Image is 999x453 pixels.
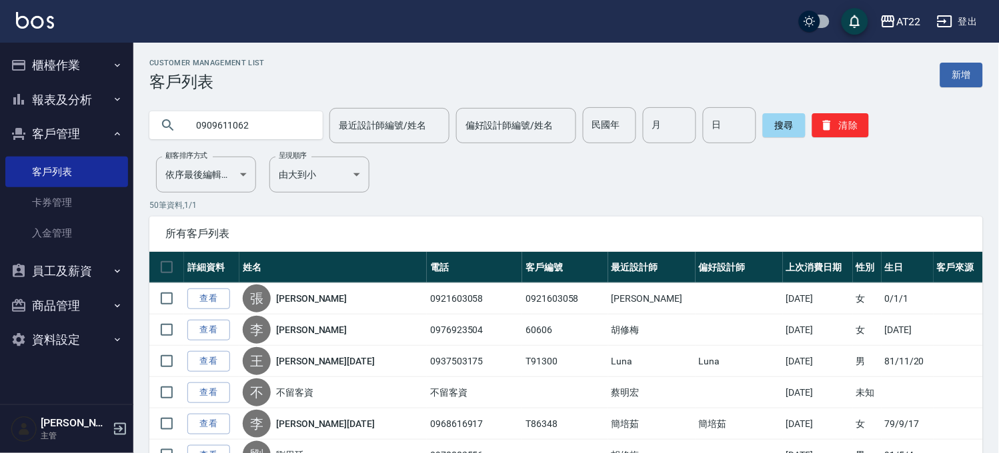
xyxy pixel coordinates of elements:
[522,252,608,283] th: 客戶編號
[696,346,783,377] td: Luna
[522,314,608,346] td: 60606
[243,410,271,438] div: 李
[608,314,696,346] td: 胡修梅
[608,283,696,314] td: [PERSON_NAME]
[427,252,522,283] th: 電話
[5,83,128,117] button: 報表及分析
[882,252,934,283] th: 生日
[940,63,983,87] a: 新增
[149,199,983,211] p: 50 筆資料, 1 / 1
[875,8,926,35] button: AT22
[16,12,54,29] img: Logo
[853,377,882,408] td: 未知
[165,227,967,240] span: 所有客戶列表
[276,292,347,305] a: [PERSON_NAME]
[522,408,608,440] td: T86348
[187,320,230,340] a: 查看
[239,252,427,283] th: 姓名
[5,322,128,357] button: 資料設定
[187,288,230,309] a: 查看
[608,252,696,283] th: 最近設計師
[853,408,882,440] td: 女
[427,377,522,408] td: 不留客資
[187,351,230,372] a: 查看
[5,157,128,187] a: 客戶列表
[522,346,608,377] td: T91300
[187,107,312,143] input: 搜尋關鍵字
[812,113,869,137] button: 清除
[243,284,271,312] div: 張
[269,157,369,193] div: 由大到小
[5,48,128,83] button: 櫃檯作業
[5,254,128,288] button: 員工及薪資
[156,157,256,193] div: 依序最後編輯時間
[853,283,882,314] td: 女
[427,314,522,346] td: 0976923504
[279,151,307,161] label: 呈現順序
[522,283,608,314] td: 0921603058
[763,113,806,137] button: 搜尋
[853,252,882,283] th: 性別
[5,187,128,218] a: 卡券管理
[882,408,934,440] td: 79/9/17
[842,8,868,35] button: save
[276,323,347,336] a: [PERSON_NAME]
[696,408,783,440] td: 簡培茹
[243,378,271,406] div: 不
[608,346,696,377] td: Luna
[427,346,522,377] td: 0937503175
[783,283,853,314] td: [DATE]
[243,347,271,375] div: 王
[187,382,230,403] a: 查看
[783,408,853,440] td: [DATE]
[149,59,265,67] h2: Customer Management List
[882,346,934,377] td: 81/11/20
[243,316,271,344] div: 李
[608,377,696,408] td: 蔡明宏
[427,408,522,440] td: 0968616917
[932,9,983,34] button: 登出
[427,283,522,314] td: 0921603058
[783,252,853,283] th: 上次消費日期
[276,417,375,430] a: [PERSON_NAME][DATE]
[882,283,934,314] td: 0/1/1
[276,354,375,368] a: [PERSON_NAME][DATE]
[853,314,882,346] td: 女
[882,314,934,346] td: [DATE]
[608,408,696,440] td: 簡培茹
[783,377,853,408] td: [DATE]
[165,151,207,161] label: 顧客排序方式
[41,430,109,442] p: 主管
[783,346,853,377] td: [DATE]
[5,218,128,248] a: 入金管理
[696,252,783,283] th: 偏好設計師
[149,73,265,91] h3: 客戶列表
[5,288,128,323] button: 商品管理
[276,386,313,399] a: 不留客資
[5,117,128,151] button: 客戶管理
[896,13,921,30] div: AT22
[934,252,983,283] th: 客戶來源
[41,416,109,430] h5: [PERSON_NAME]
[184,252,239,283] th: 詳細資料
[783,314,853,346] td: [DATE]
[853,346,882,377] td: 男
[187,414,230,434] a: 查看
[11,416,37,442] img: Person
